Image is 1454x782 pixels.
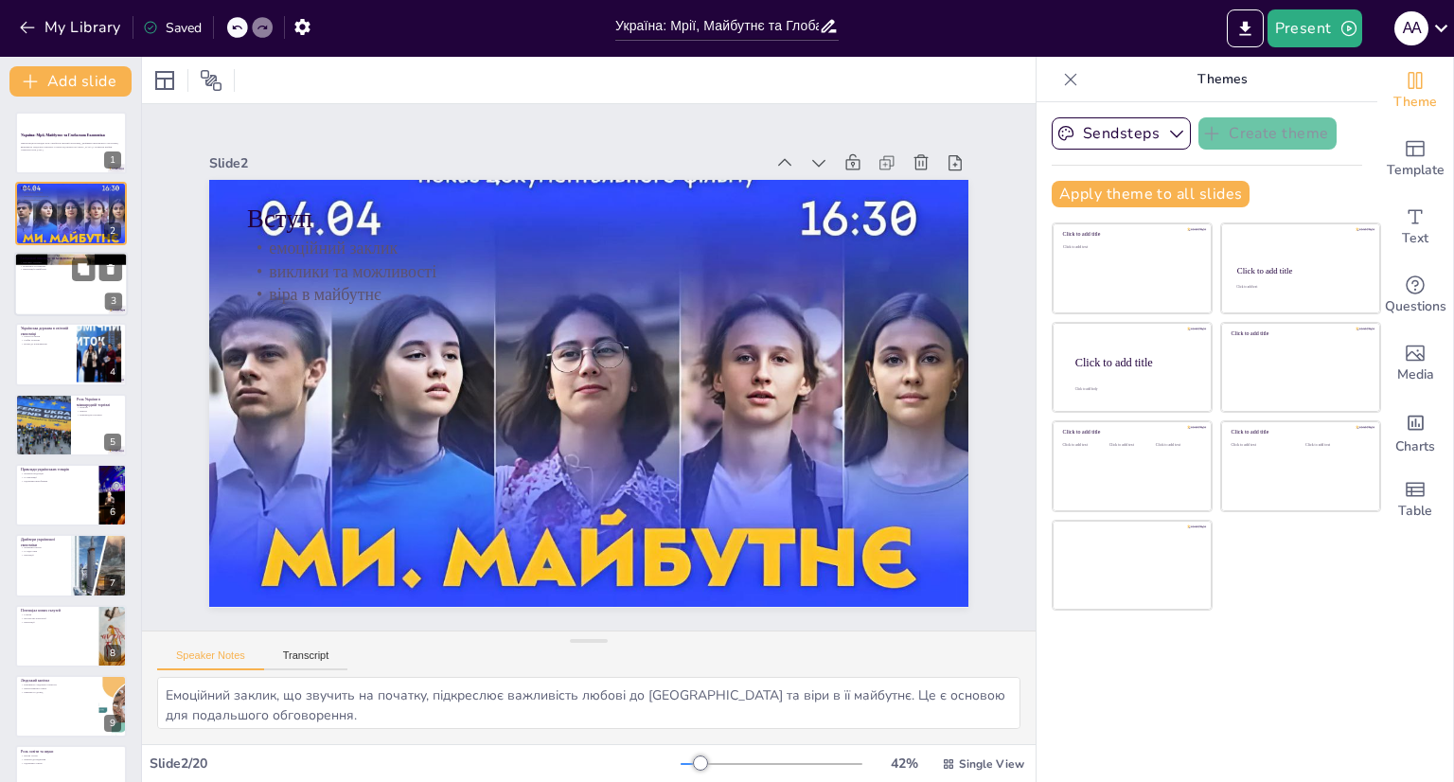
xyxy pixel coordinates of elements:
[1232,330,1367,337] div: Click to add title
[143,19,202,37] div: Saved
[1232,443,1291,448] div: Click to add text
[21,686,94,690] p: інвестування в освіту
[21,133,105,137] strong: Україна: Мрії, Майбутнє та Глобальна Економіка
[15,112,127,174] div: 1
[1232,429,1367,435] div: Click to add title
[21,616,94,620] p: екологічні технології
[1394,9,1428,47] button: A A
[15,675,127,738] div: 9
[9,66,132,97] button: Add slide
[200,69,222,92] span: Position
[1377,398,1453,466] div: Add charts and graphs
[1377,125,1453,193] div: Add ready made slides
[105,293,122,310] div: 3
[21,190,121,194] p: емоційний заклик
[1052,181,1250,207] button: Apply theme to all slides
[1237,266,1363,275] div: Click to add title
[21,608,94,613] p: Потенціал нових галузей
[1156,443,1198,448] div: Click to add text
[104,222,121,240] div: 2
[157,677,1020,729] textarea: Емоційний заклик, що звучить на початку, підкреслює важливість любові до [GEOGRAPHIC_DATA] та вір...
[1109,443,1152,448] div: Click to add text
[77,405,121,409] p: експорт
[21,754,121,757] p: якісна освіта
[1305,443,1365,448] div: Click to add text
[21,620,94,624] p: інвестиції
[256,249,937,344] p: віра в майбутнє
[21,142,121,149] p: Презентація розглядає роль України в світовій економіці, драйвери економічного зростання, важливі...
[232,116,786,191] div: Slide 2
[1398,501,1432,522] span: Table
[15,605,127,667] div: 8
[157,649,264,670] button: Speaker Notes
[104,645,121,662] div: 8
[1397,364,1434,385] span: Media
[21,194,121,198] p: виклики та можливості
[21,197,121,201] p: віра в майбутнє
[1402,228,1428,249] span: Text
[1227,9,1264,47] button: Export to PowerPoint
[20,255,122,260] p: Актуальні виклики та можливості
[104,504,121,521] div: 6
[15,464,127,526] div: 6
[1377,57,1453,125] div: Change the overall theme
[77,413,121,417] p: міжнародна торгівля
[1063,429,1198,435] div: Click to add title
[99,258,122,280] button: Delete Slide
[1063,245,1198,250] div: Click to add text
[21,479,94,483] p: підтримка виробників
[21,326,71,336] p: Українська держава в світовій економіці
[1075,355,1197,368] div: Click to add title
[104,715,121,732] div: 9
[1377,193,1453,261] div: Add text boxes
[1377,329,1453,398] div: Add images, graphics, shapes or video
[104,575,121,592] div: 7
[21,749,121,755] p: Роль освіти та науки
[72,258,95,280] button: Duplicate Slide
[615,12,819,40] input: Insert title
[257,225,939,320] p: виклики та можливості
[21,546,65,550] p: аграрний сектор
[1377,261,1453,329] div: Get real-time input from your audience
[104,364,121,381] div: 4
[77,409,121,413] p: імпорт
[21,613,94,616] p: туризм
[21,335,71,339] p: сильні сторони
[1387,160,1445,181] span: Template
[1377,466,1453,534] div: Add a table
[21,339,71,343] p: слабкі сторони
[1198,117,1337,150] button: Create theme
[1075,386,1195,390] div: Click to add body
[21,342,71,346] p: кроки до покращення
[959,756,1024,772] span: Single View
[21,760,121,764] p: підтримка освіти
[1063,443,1106,448] div: Click to add text
[15,394,127,456] div: 5
[150,65,180,96] div: Layout
[104,151,121,169] div: 1
[15,534,127,596] div: 7
[1236,285,1362,289] div: Click to add text
[21,467,94,472] p: Приклади українських товарів
[20,260,122,264] p: виклики України
[1385,296,1446,317] span: Questions
[260,202,942,296] p: емоційний заклик
[20,264,122,268] p: можливості розвитку
[21,538,65,548] p: Драйвери української економіки
[1394,11,1428,45] div: A A
[20,267,122,271] p: інвестиції в майбутнє
[21,472,94,476] p: аграрна продукція
[1268,9,1362,47] button: Present
[1052,117,1191,150] button: Sendsteps
[21,186,121,191] p: Вступ
[1086,57,1358,102] p: Themes
[21,553,65,557] p: інновації
[21,678,94,684] p: Людський капітал
[15,323,127,385] div: 4
[264,649,348,670] button: Transcript
[881,755,927,773] div: 42 %
[1063,231,1198,238] div: Click to add title
[21,690,94,694] p: навички та досвід
[14,252,128,316] div: 3
[21,475,94,479] p: ІТ-інновації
